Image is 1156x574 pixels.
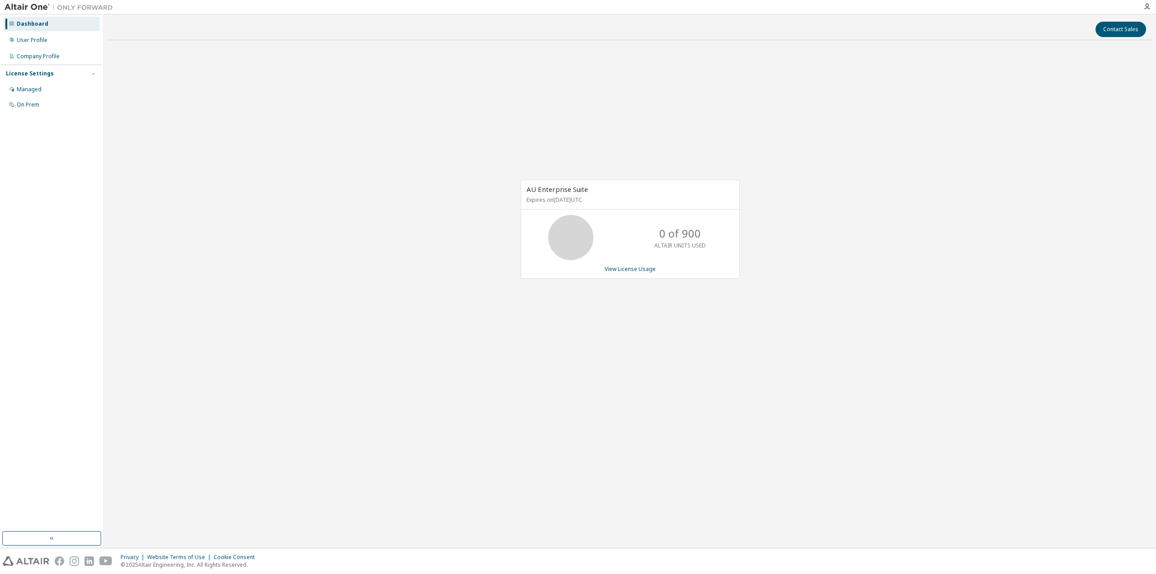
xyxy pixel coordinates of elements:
[84,556,94,566] img: linkedin.svg
[147,554,214,561] div: Website Terms of Use
[99,556,112,566] img: youtube.svg
[214,554,260,561] div: Cookie Consent
[1095,22,1146,37] button: Contact Sales
[527,185,588,194] span: AU Enterprise Suite
[17,101,39,108] div: On Prem
[17,20,48,28] div: Dashboard
[70,556,79,566] img: instagram.svg
[654,242,706,249] p: ALTAIR UNITS USED
[5,3,117,12] img: Altair One
[121,554,147,561] div: Privacy
[121,561,260,569] p: © 2025 Altair Engineering, Inc. All Rights Reserved.
[527,196,732,204] p: Expires on [DATE] UTC
[17,53,60,60] div: Company Profile
[659,226,701,241] p: 0 of 900
[17,37,47,44] div: User Profile
[6,70,54,77] div: License Settings
[55,556,64,566] img: facebook.svg
[17,86,42,93] div: Managed
[605,265,656,273] a: View License Usage
[3,556,49,566] img: altair_logo.svg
